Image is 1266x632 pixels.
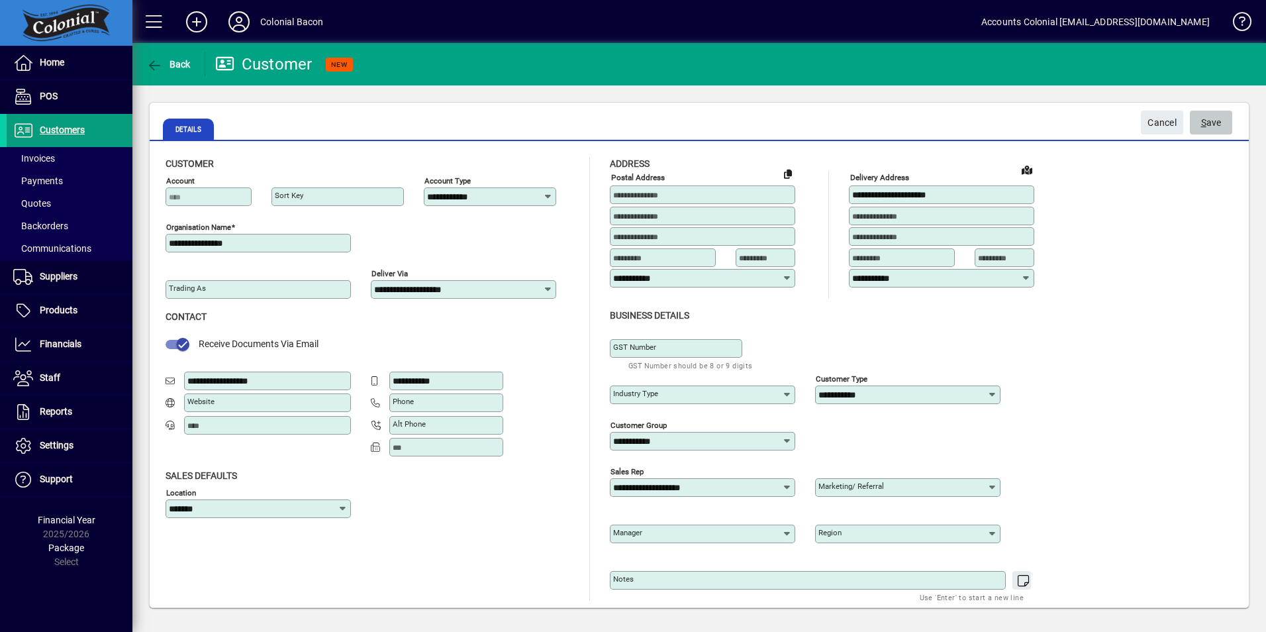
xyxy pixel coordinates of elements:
button: Save [1190,111,1232,134]
span: Communications [13,243,91,254]
span: Receive Documents Via Email [199,339,318,349]
span: ave [1201,112,1222,134]
mat-label: Account [166,176,195,185]
a: Products [7,294,132,327]
span: NEW [331,60,348,69]
span: Suppliers [40,271,77,282]
span: Backorders [13,221,68,231]
mat-label: GST Number [613,342,656,352]
a: POS [7,80,132,113]
span: Financial Year [38,515,95,525]
span: Support [40,474,73,484]
mat-label: Phone [393,397,414,406]
span: Home [40,57,64,68]
span: Sales defaults [166,470,237,481]
span: Products [40,305,77,315]
span: Reports [40,406,72,417]
button: Copy to Delivery address [777,163,799,184]
mat-label: Sales rep [610,466,644,476]
app-page-header-button: Back [132,52,205,76]
mat-label: Trading as [169,284,206,293]
mat-label: Region [818,528,842,537]
a: Quotes [7,192,132,215]
div: Customer [215,54,313,75]
span: Invoices [13,153,55,164]
mat-label: Customer type [816,374,867,383]
a: Invoices [7,147,132,170]
mat-label: Industry type [613,389,658,398]
span: S [1201,117,1206,128]
a: Reports [7,395,132,429]
mat-label: Website [187,397,215,406]
span: Cancel [1147,112,1177,134]
span: Financials [40,339,81,349]
div: Accounts Colonial [EMAIL_ADDRESS][DOMAIN_NAME] [981,11,1210,32]
span: Quotes [13,198,51,209]
mat-label: Manager [613,528,642,537]
a: Knowledge Base [1223,3,1249,46]
a: Staff [7,362,132,395]
mat-label: Location [166,488,196,497]
span: Details [163,119,214,140]
a: Support [7,463,132,496]
span: Package [48,543,84,553]
mat-label: Deliver via [371,269,408,278]
a: Financials [7,328,132,361]
span: Business details [610,310,689,321]
a: Communications [7,237,132,260]
mat-hint: GST Number should be 8 or 9 digits [628,358,753,373]
span: Back [146,59,191,70]
mat-label: Marketing/ Referral [818,482,884,491]
span: Staff [40,372,60,383]
button: Profile [218,10,260,34]
mat-label: Sort key [275,191,303,200]
a: Suppliers [7,260,132,293]
button: Cancel [1141,111,1183,134]
button: Back [143,52,194,76]
span: Customer [166,158,214,169]
div: Colonial Bacon [260,11,323,32]
button: Add [175,10,218,34]
mat-label: Alt Phone [393,419,426,429]
mat-label: Organisation name [166,223,231,232]
mat-label: Notes [613,574,634,584]
a: Backorders [7,215,132,237]
span: Contact [166,311,207,322]
mat-hint: Use 'Enter' to start a new line [920,590,1024,605]
span: POS [40,91,58,101]
mat-label: Customer group [610,420,667,429]
span: Customers [40,125,85,135]
a: Payments [7,170,132,192]
a: Settings [7,429,132,462]
span: Payments [13,176,63,186]
span: Settings [40,440,73,450]
a: Home [7,46,132,79]
mat-label: Account Type [424,176,471,185]
span: Address [610,158,650,169]
a: View on map [1016,159,1038,180]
